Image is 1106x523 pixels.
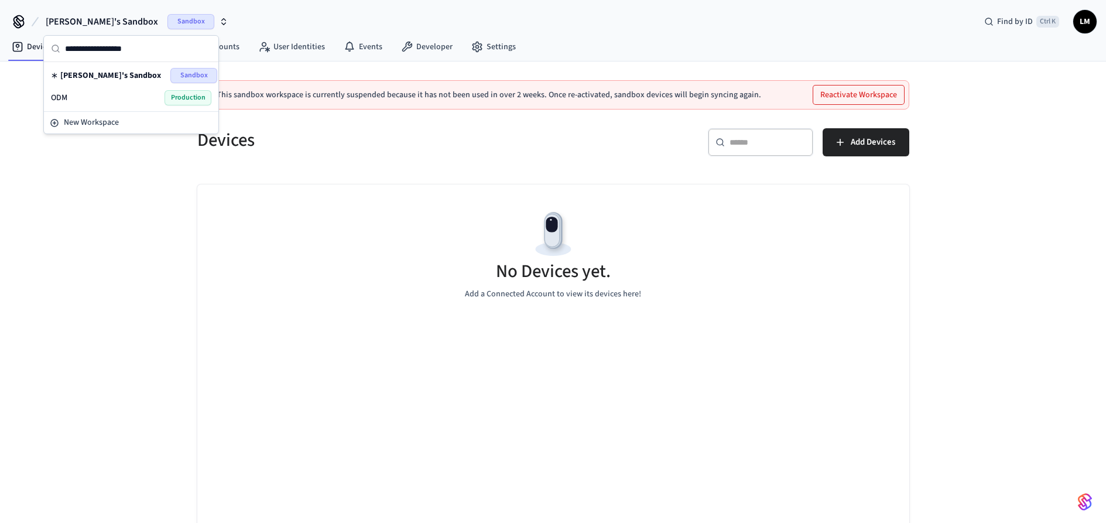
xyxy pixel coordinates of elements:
div: Suggestions [44,62,218,111]
h5: No Devices yet. [496,259,611,283]
img: SeamLogoGradient.69752ec5.svg [1078,493,1092,511]
a: User Identities [249,36,334,57]
span: Production [165,90,211,105]
span: Sandbox [170,68,217,83]
h5: Devices [197,128,546,152]
p: Add a Connected Account to view its devices here! [465,288,641,300]
a: Settings [462,36,525,57]
button: New Workspace [45,113,217,132]
button: LM [1073,10,1097,33]
a: Events [334,36,392,57]
span: [PERSON_NAME]'s Sandbox [46,15,158,29]
button: Add Devices [823,128,909,156]
span: ODM [51,92,67,104]
span: Sandbox [167,14,214,29]
span: [PERSON_NAME]'s Sandbox [60,70,161,81]
span: New Workspace [64,117,119,129]
a: Devices [2,36,63,57]
span: Find by ID [997,16,1033,28]
button: Reactivate Workspace [813,86,904,104]
span: Add Devices [851,135,895,150]
img: Devices Empty State [527,208,580,261]
a: Developer [392,36,462,57]
p: This sandbox workspace is currently suspended because it has not been used in over 2 weeks. Once ... [217,90,761,100]
span: LM [1074,11,1095,32]
span: Ctrl K [1036,16,1059,28]
div: Find by IDCtrl K [975,11,1069,32]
